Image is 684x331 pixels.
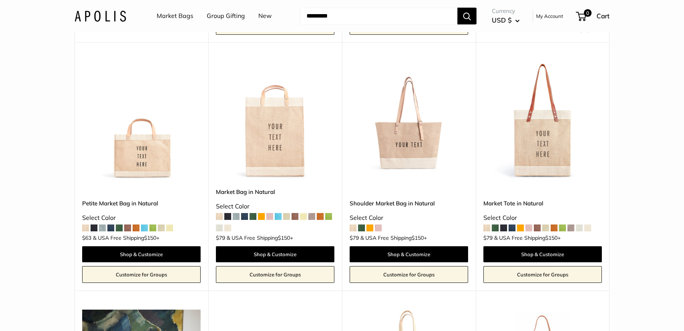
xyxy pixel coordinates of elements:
a: Group Gifting [207,10,245,22]
img: Petite Market Bag in Natural [82,61,201,180]
span: $150 [144,234,156,241]
span: & USA Free Shipping + [93,235,159,241]
a: Market Tote in Natural [483,199,602,208]
span: 0 [584,9,592,17]
button: Search [457,8,477,24]
img: Shoulder Market Bag in Natural [350,61,468,180]
span: $79 [483,234,493,241]
img: description_Make it yours with custom printed text. [483,61,602,180]
a: Customize for Groups [483,266,602,283]
a: Shoulder Market Bag in Natural [350,199,468,208]
a: Market Bag in NaturalMarket Bag in Natural [216,61,334,180]
a: Shop & Customize [483,246,602,262]
a: Petite Market Bag in Natural [82,199,201,208]
input: Search... [300,8,457,24]
a: Shop & Customize [216,246,334,262]
span: & USA Free Shipping + [494,235,561,241]
a: Customize for Groups [350,266,468,283]
a: Shop & Customize [350,246,468,262]
a: Petite Market Bag in Naturaldescription_Effortless style that elevates every moment [82,61,201,180]
div: Select Color [216,201,334,212]
span: $150 [278,234,290,241]
span: $150 [545,234,558,241]
span: USD $ [492,16,512,24]
span: $79 [350,234,359,241]
a: New [258,10,272,22]
span: Cart [596,12,609,20]
div: Select Color [483,212,602,224]
span: Currency [492,6,520,16]
span: & USA Free Shipping + [360,235,427,241]
button: USD $ [492,14,520,26]
a: Customize for Groups [216,266,334,283]
span: $63 [82,234,91,241]
img: Apolis [75,10,126,21]
a: 0 Cart [577,10,609,22]
span: & USA Free Shipping + [227,235,293,241]
a: Customize for Groups [82,266,201,283]
a: description_Make it yours with custom printed text.Market Tote in Natural [483,61,602,180]
a: Market Bags [157,10,193,22]
a: Shoulder Market Bag in NaturalShoulder Market Bag in Natural [350,61,468,180]
a: Shop & Customize [82,246,201,262]
span: $150 [412,234,424,241]
a: Market Bag in Natural [216,187,334,196]
span: $79 [216,234,225,241]
img: Market Bag in Natural [216,61,334,180]
a: My Account [536,11,563,21]
div: Select Color [350,212,468,224]
div: Select Color [82,212,201,224]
